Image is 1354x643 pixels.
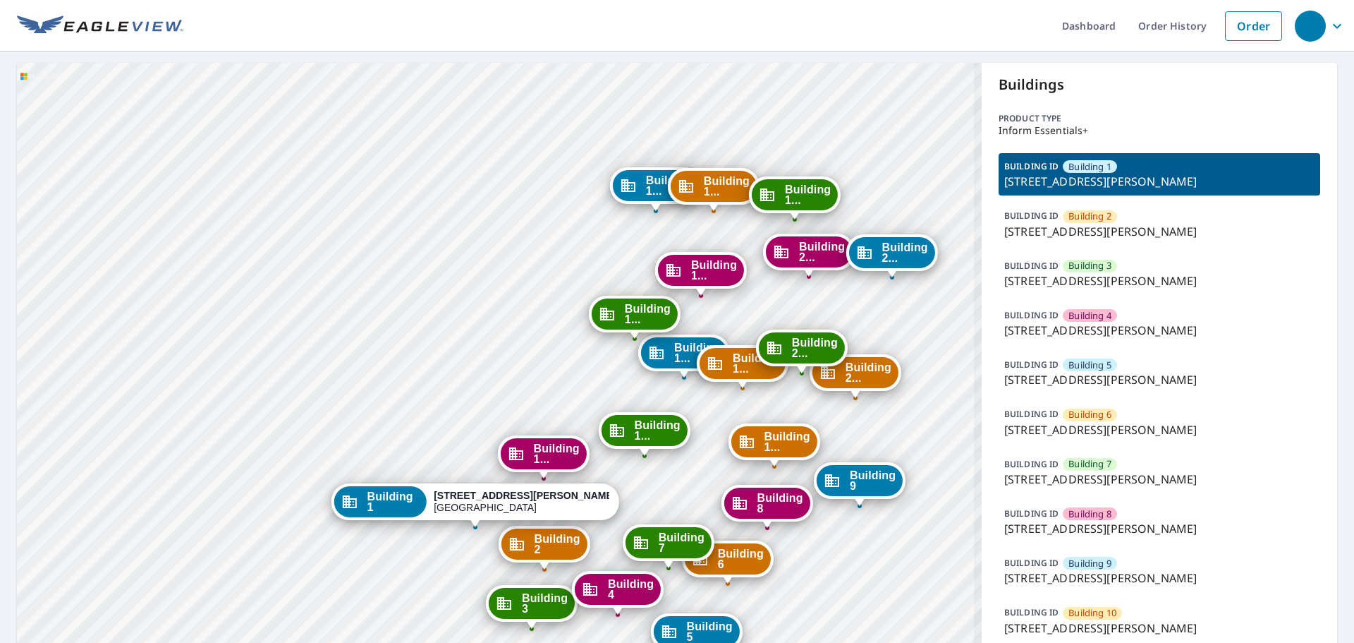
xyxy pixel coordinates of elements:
div: Dropped pin, building Building 9, Commercial property, 4001 Anderson Road Nashville, TN 37217 [814,462,905,506]
span: Building 2 [534,534,580,555]
div: Dropped pin, building Building 16, Commercial property, 4001 Anderson Road Nashville, TN 37217 [655,252,747,296]
span: Building 8 [1068,507,1111,521]
div: Dropped pin, building Building 11, Commercial property, 4001 Anderson Road Nashville, TN 37217 [599,412,690,456]
span: Building 9 [850,470,896,491]
span: Building 2... [799,241,845,263]
div: Dropped pin, building Building 4, Commercial property, 4001 Anderson Road Nashville, TN 37217 [572,571,664,615]
p: [STREET_ADDRESS][PERSON_NAME] [1004,173,1315,190]
div: Dropped pin, building Building 7, Commercial property, 4001 Anderson Road Nashville, TN 37217 [623,524,714,568]
div: [GEOGRAPHIC_DATA] [434,490,609,514]
p: BUILDING ID [1004,507,1059,519]
p: [STREET_ADDRESS][PERSON_NAME] [1004,421,1315,438]
p: [STREET_ADDRESS][PERSON_NAME] [1004,322,1315,339]
div: Dropped pin, building Building 1, Commercial property, 4001 Anderson Road Nashville, TN 37217 [331,483,619,527]
a: Order [1225,11,1282,41]
p: BUILDING ID [1004,408,1059,420]
div: Dropped pin, building Building 15, Commercial property, 4001 Anderson Road Nashville, TN 37217 [589,296,681,339]
span: Building 6 [1068,408,1111,421]
p: BUILDING ID [1004,458,1059,470]
div: Dropped pin, building Building 17, Commercial property, 4001 Anderson Road Nashville, TN 37217 [610,167,702,211]
div: Dropped pin, building Building 20, Commercial property, 4001 Anderson Road Nashville, TN 37217 [763,234,855,277]
span: Building 2... [846,362,891,383]
p: BUILDING ID [1004,606,1059,618]
span: Building 4 [608,579,654,600]
p: [STREET_ADDRESS][PERSON_NAME] [1004,620,1315,637]
span: Building 1... [625,304,671,325]
div: Dropped pin, building Building 2, Commercial property, 4001 Anderson Road Nashville, TN 37217 [498,526,590,570]
div: Dropped pin, building Building 18, Commercial property, 4001 Anderson Road Nashville, TN 37217 [668,168,760,212]
span: Building 3 [522,593,568,614]
span: Building 4 [1068,309,1111,323]
p: [STREET_ADDRESS][PERSON_NAME] [1004,223,1315,240]
p: [STREET_ADDRESS][PERSON_NAME] [1004,471,1315,488]
p: BUILDING ID [1004,260,1059,272]
div: Dropped pin, building Building 13, Commercial property, 4001 Anderson Road Nashville, TN 37217 [638,335,730,378]
span: Building 1... [691,260,737,281]
p: BUILDING ID [1004,309,1059,321]
span: Building 1... [764,431,810,452]
p: Buildings [999,74,1320,95]
span: Building 8 [757,493,803,514]
p: [STREET_ADDRESS][PERSON_NAME] [1004,570,1315,587]
span: Building 5 [1068,359,1111,372]
span: Building 3 [1068,259,1111,272]
span: Building 1 [367,491,420,512]
p: [STREET_ADDRESS][PERSON_NAME] [1004,520,1315,537]
span: Building 1... [646,175,692,196]
img: EV Logo [17,16,183,37]
p: BUILDING ID [1004,210,1059,222]
div: Dropped pin, building Building 23, Commercial property, 4001 Anderson Road Nashville, TN 37217 [756,330,848,373]
span: Building 6 [718,548,764,570]
div: Dropped pin, building Building 3, Commercial property, 4001 Anderson Road Nashville, TN 37217 [486,585,578,629]
span: Building 1... [733,353,779,374]
p: BUILDING ID [1004,160,1059,172]
p: Inform Essentials+ [999,125,1320,136]
div: Dropped pin, building Building 21, Commercial property, 4001 Anderson Road Nashville, TN 37217 [846,234,938,278]
p: Product type [999,112,1320,125]
span: Building 9 [1068,557,1111,570]
span: Building 2 [1068,210,1111,223]
div: Dropped pin, building Building 12, Commercial property, 4001 Anderson Road Nashville, TN 37217 [498,435,590,479]
div: Dropped pin, building Building 14, Commercial property, 4001 Anderson Road Nashville, TN 37217 [697,345,788,389]
div: Dropped pin, building Building 6, Commercial property, 4001 Anderson Road Nashville, TN 37217 [682,541,774,584]
span: Building 7 [1068,457,1111,471]
div: Dropped pin, building Building 8, Commercial property, 4001 Anderson Road Nashville, TN 37217 [721,485,812,529]
span: Building 1 [1068,160,1111,174]
span: Building 2... [792,337,838,359]
span: Building 7 [659,532,705,553]
p: [STREET_ADDRESS][PERSON_NAME] [1004,272,1315,289]
span: Building 1... [534,443,580,464]
span: Building 2... [882,242,928,263]
strong: [STREET_ADDRESS][PERSON_NAME] [434,490,616,501]
span: Building 10 [1068,606,1116,620]
span: Building 1... [785,184,831,205]
span: Building 1... [635,420,681,441]
span: Building 1... [674,342,720,363]
div: Dropped pin, building Building 19, Commercial property, 4001 Anderson Road Nashville, TN 37217 [749,176,841,220]
p: [STREET_ADDRESS][PERSON_NAME] [1004,371,1315,388]
span: Building 1... [704,176,750,197]
div: Dropped pin, building Building 22, Commercial property, 4001 Anderson Road Nashville, TN 37217 [810,354,901,398]
p: BUILDING ID [1004,359,1059,371]
div: Dropped pin, building Building 10, Commercial property, 4001 Anderson Road Nashville, TN 37217 [728,423,819,467]
p: BUILDING ID [1004,557,1059,569]
span: Building 5 [687,621,733,642]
